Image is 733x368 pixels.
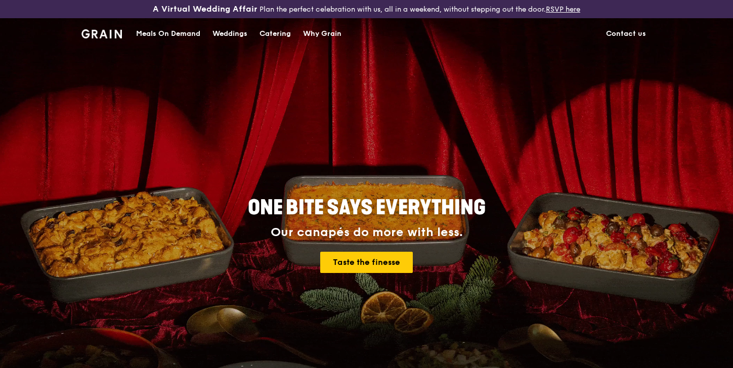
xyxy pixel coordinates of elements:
[546,5,580,14] a: RSVP here
[253,19,297,49] a: Catering
[600,19,652,49] a: Contact us
[260,19,291,49] div: Catering
[136,19,200,49] div: Meals On Demand
[185,225,549,240] div: Our canapés do more with less.
[81,18,122,48] a: GrainGrain
[303,19,341,49] div: Why Grain
[81,29,122,38] img: Grain
[206,19,253,49] a: Weddings
[153,4,257,14] h3: A Virtual Wedding Affair
[122,4,611,14] div: Plan the perfect celebration with us, all in a weekend, without stepping out the door.
[248,196,486,220] span: ONE BITE SAYS EVERYTHING
[297,19,348,49] a: Why Grain
[320,252,413,273] a: Taste the finesse
[212,19,247,49] div: Weddings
